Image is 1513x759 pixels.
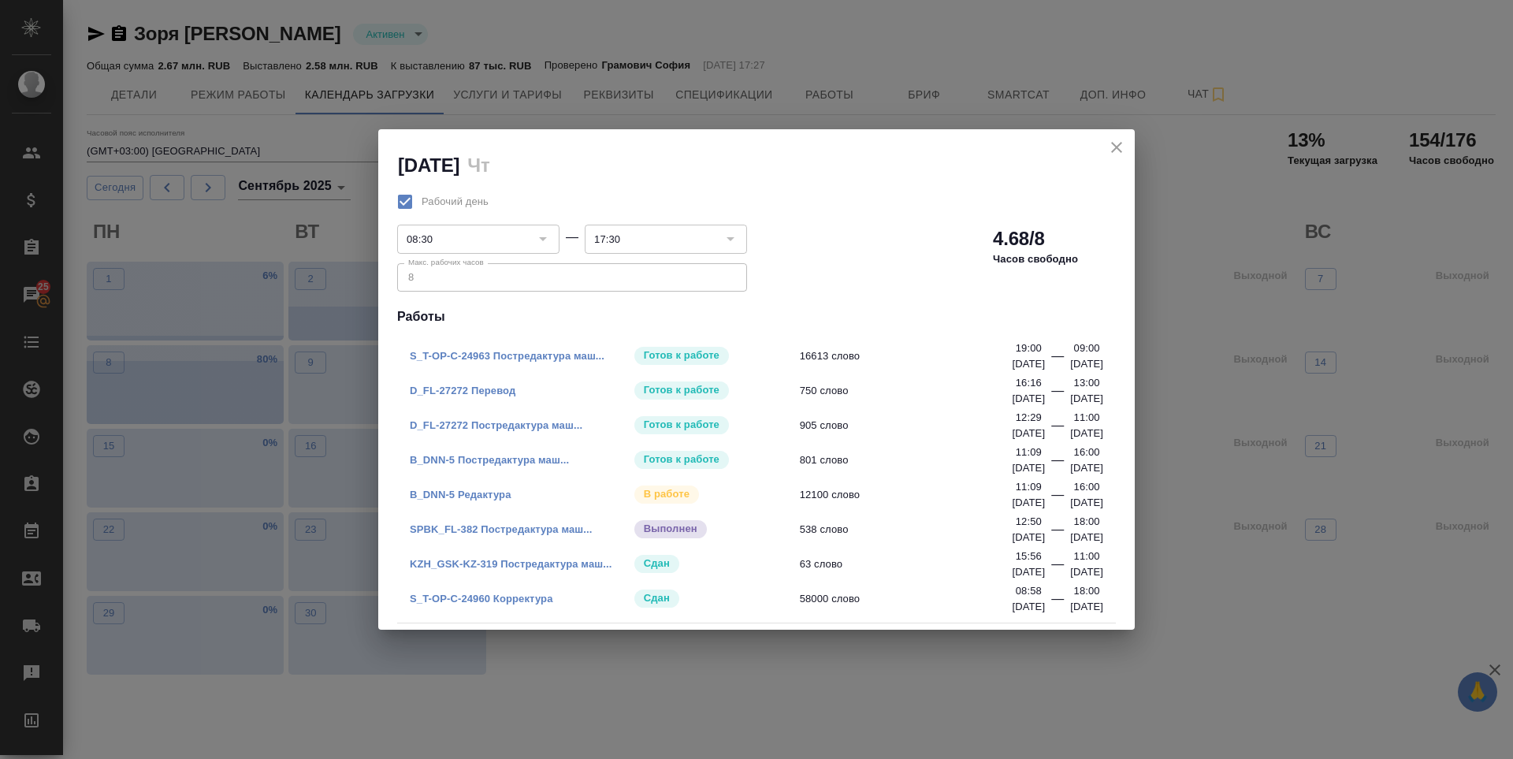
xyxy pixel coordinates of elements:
p: Часов свободно [993,251,1078,267]
div: — [1051,520,1064,545]
p: [DATE] [1012,391,1045,407]
div: — [1051,451,1064,476]
p: 09:00 [1074,340,1100,356]
div: — [1051,486,1064,511]
p: [DATE] [1012,495,1045,511]
p: 11:09 [1016,479,1042,495]
span: 538 слово [800,522,1023,538]
a: KZH_GSK-KZ-319 Постредактура маш... [410,558,612,570]
p: Выполнен [644,521,697,537]
span: 12100 слово [800,487,1023,503]
p: [DATE] [1012,460,1045,476]
p: 19:00 [1016,340,1042,356]
p: [DATE] [1012,599,1045,615]
p: 16:00 [1074,445,1100,460]
h2: Чт [467,154,489,176]
div: — [1051,555,1064,580]
h2: [DATE] [398,154,459,176]
div: — [1051,381,1064,407]
p: [DATE] [1012,356,1045,372]
p: Готов к работе [644,417,719,433]
p: 16:00 [1074,479,1100,495]
button: close [1105,136,1128,159]
span: 58000 слово [800,591,1023,607]
h2: 4.68/8 [993,226,1045,251]
p: [DATE] [1070,599,1103,615]
p: Сдан [644,556,670,571]
p: [DATE] [1070,460,1103,476]
p: Готов к работе [644,348,719,363]
a: S_T-OP-C-24963 Постредактура маш... [410,350,604,362]
span: 801 слово [800,452,1023,468]
p: Готов к работе [644,382,719,398]
p: 11:00 [1074,410,1100,426]
p: Сдан [644,590,670,606]
span: 63 слово [800,556,1023,572]
p: [DATE] [1012,530,1045,545]
p: 11:00 [1074,549,1100,564]
div: — [566,228,578,247]
a: D_FL-27272 Постредактура маш... [410,419,582,431]
p: [DATE] [1012,426,1045,441]
p: [DATE] [1012,564,1045,580]
a: B_DNN-5 Редактура [410,489,511,500]
p: 08:58 [1016,583,1042,599]
p: В работе [644,486,690,502]
div: — [1051,590,1064,615]
span: 905 слово [800,418,1023,433]
p: 13:00 [1074,375,1100,391]
div: — [1051,416,1064,441]
p: [DATE] [1070,391,1103,407]
p: 15:56 [1016,549,1042,564]
p: [DATE] [1070,356,1103,372]
span: 750 слово [800,383,1023,399]
a: SPBK_FL-382 Постредактура маш... [410,523,593,535]
p: 18:00 [1074,514,1100,530]
a: B_DNN-5 Постредактура маш... [410,454,569,466]
a: D_FL-27272 Перевод [410,385,515,396]
p: 11:09 [1016,445,1042,460]
h4: Работы [397,307,1116,326]
p: [DATE] [1070,426,1103,441]
p: [DATE] [1070,564,1103,580]
p: Готов к работе [644,452,719,467]
span: 16613 слово [800,348,1023,364]
p: [DATE] [1070,495,1103,511]
p: [DATE] [1070,530,1103,545]
p: 12:29 [1016,410,1042,426]
p: 16:16 [1016,375,1042,391]
span: Рабочий день [422,194,489,210]
div: — [1051,347,1064,372]
a: S_T-OP-C-24960 Корректура [410,593,553,605]
p: 12:50 [1016,514,1042,530]
p: 18:00 [1074,583,1100,599]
